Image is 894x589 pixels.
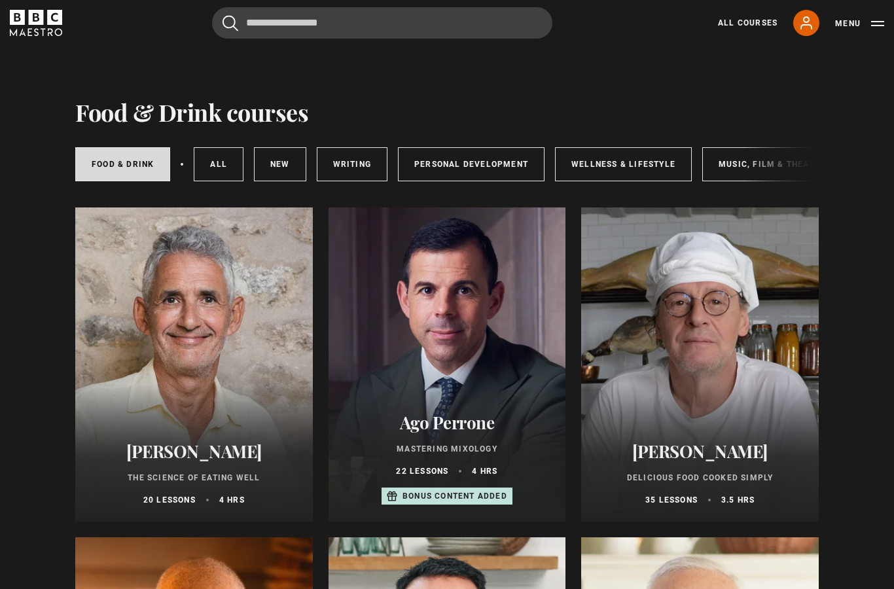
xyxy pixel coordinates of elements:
[718,17,778,29] a: All Courses
[702,147,842,181] a: Music, Film & Theatre
[555,147,692,181] a: Wellness & Lifestyle
[597,472,803,484] p: Delicious Food Cooked Simply
[317,147,387,181] a: Writing
[194,147,243,181] a: All
[75,207,313,522] a: [PERSON_NAME] The Science of Eating Well 20 lessons 4 hrs
[212,7,552,39] input: Search
[329,207,566,522] a: Ago Perrone Mastering Mixology 22 lessons 4 hrs Bonus content added
[223,15,238,31] button: Submit the search query
[219,494,245,506] p: 4 hrs
[645,494,698,506] p: 35 lessons
[402,490,507,502] p: Bonus content added
[396,465,448,477] p: 22 lessons
[581,207,819,522] a: [PERSON_NAME] Delicious Food Cooked Simply 35 lessons 3.5 hrs
[91,441,297,461] h2: [PERSON_NAME]
[597,441,803,461] h2: [PERSON_NAME]
[143,494,196,506] p: 20 lessons
[10,10,62,36] svg: BBC Maestro
[472,465,497,477] p: 4 hrs
[254,147,306,181] a: New
[344,443,550,455] p: Mastering Mixology
[835,17,884,30] button: Toggle navigation
[91,472,297,484] p: The Science of Eating Well
[721,494,755,506] p: 3.5 hrs
[75,147,170,181] a: Food & Drink
[344,412,550,433] h2: Ago Perrone
[75,98,308,126] h1: Food & Drink courses
[398,147,545,181] a: Personal Development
